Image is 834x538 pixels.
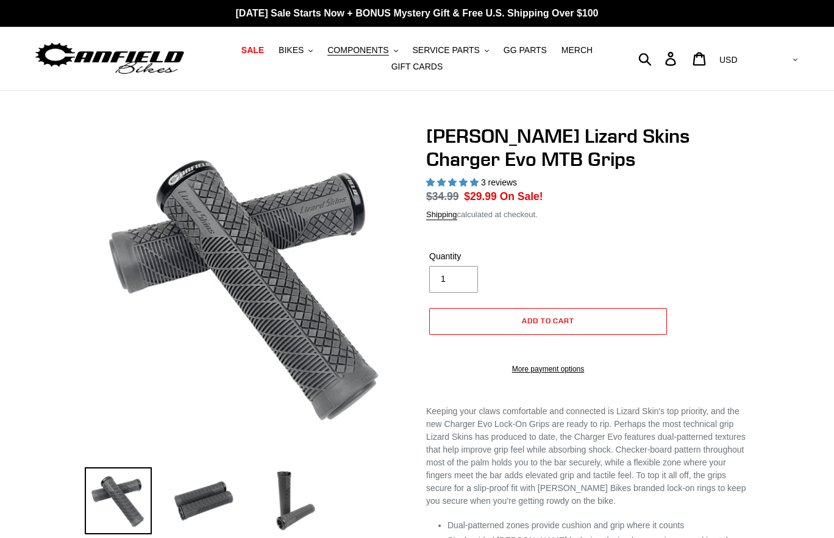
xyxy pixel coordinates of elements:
span: MERCH [561,45,593,56]
button: SERVICE PARTS [406,42,494,59]
a: Shipping [426,210,457,220]
img: Load image into Gallery viewer, Canfield Lizard Skins Charger Evo MTB Grips [85,467,152,534]
img: Load image into Gallery viewer, Canfield Lizard Skins Charger Evo MTB Grips [170,467,237,534]
span: BIKES [279,45,304,56]
a: GG PARTS [497,42,553,59]
span: 3 reviews [481,178,517,187]
a: More payment options [429,364,667,375]
s: $34.99 [426,190,459,203]
h1: [PERSON_NAME] Lizard Skins Charger Evo MTB Grips [426,124,749,171]
span: On Sale! [500,188,543,204]
div: calculated at checkout. [426,209,749,221]
img: Load image into Gallery viewer, Canfield Lizard Skins Charger Evo MTB Grips [255,467,323,534]
button: BIKES [273,42,319,59]
img: Canfield Bikes [34,40,186,78]
a: GIFT CARDS [385,59,449,75]
a: SALE [235,42,270,59]
button: COMPONENTS [321,42,404,59]
a: MERCH [555,42,599,59]
span: SERVICE PARTS [412,45,479,56]
button: Add to cart [429,308,667,335]
span: Add to cart [522,316,575,325]
label: Quantity [429,250,545,263]
span: $29.99 [464,190,497,203]
span: GG PARTS [504,45,547,56]
span: Keeping your claws comfortable and connected is Lizard Skin's top priority, and the new Charger E... [426,406,746,506]
span: 5.00 stars [426,178,481,187]
span: SALE [241,45,264,56]
span: COMPONENTS [327,45,388,56]
li: Dual-patterned zones provide cushion and grip where it counts [447,519,749,532]
span: GIFT CARDS [391,62,443,72]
